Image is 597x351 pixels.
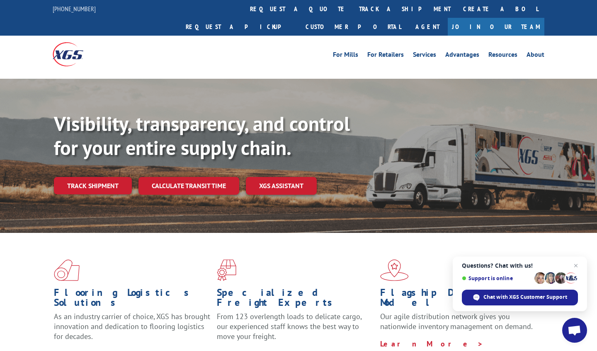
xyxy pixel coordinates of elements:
[217,288,374,312] h1: Specialized Freight Experts
[462,262,578,269] span: Questions? Chat with us!
[462,275,531,281] span: Support is online
[54,259,80,281] img: xgs-icon-total-supply-chain-intelligence-red
[54,111,350,160] b: Visibility, transparency, and control for your entire supply chain.
[53,5,96,13] a: [PHONE_NUMBER]
[54,312,210,341] span: As an industry carrier of choice, XGS has brought innovation and dedication to flooring logistics...
[380,339,483,349] a: Learn More >
[217,259,236,281] img: xgs-icon-focused-on-flooring-red
[54,288,211,312] h1: Flooring Logistics Solutions
[380,312,533,331] span: Our agile distribution network gives you nationwide inventory management on demand.
[445,51,479,61] a: Advantages
[54,177,132,194] a: Track shipment
[407,18,448,36] a: Agent
[527,51,544,61] a: About
[462,290,578,305] span: Chat with XGS Customer Support
[180,18,299,36] a: Request a pickup
[333,51,358,61] a: For Mills
[562,318,587,343] a: Open chat
[413,51,436,61] a: Services
[217,312,374,349] p: From 123 overlength loads to delicate cargo, our experienced staff knows the best way to move you...
[138,177,239,195] a: Calculate transit time
[448,18,544,36] a: Join Our Team
[299,18,407,36] a: Customer Portal
[367,51,404,61] a: For Retailers
[483,293,567,301] span: Chat with XGS Customer Support
[488,51,517,61] a: Resources
[246,177,317,195] a: XGS ASSISTANT
[380,259,409,281] img: xgs-icon-flagship-distribution-model-red
[380,288,537,312] h1: Flagship Distribution Model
